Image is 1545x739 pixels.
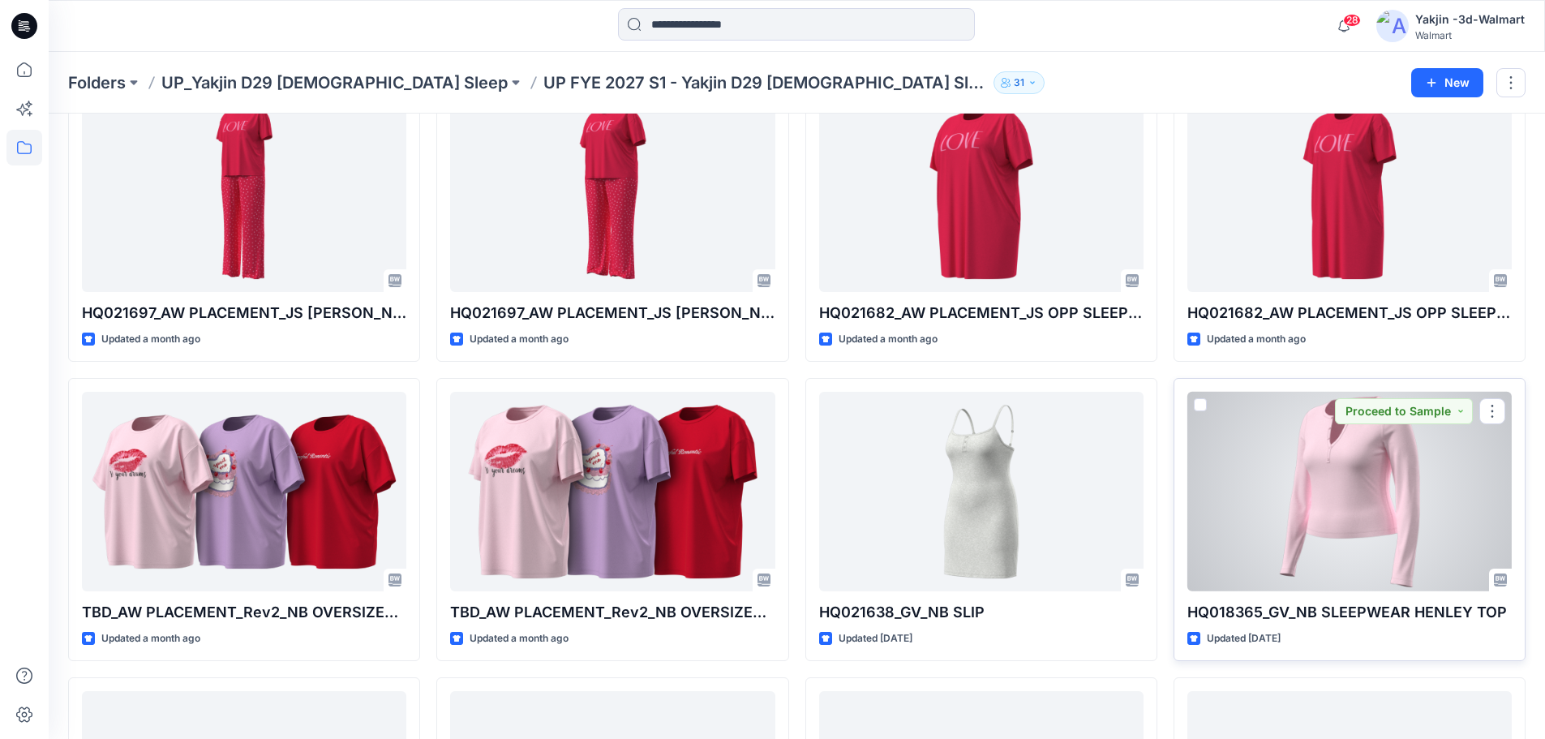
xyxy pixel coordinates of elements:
[450,302,775,324] p: HQ021697_AW PLACEMENT_JS [PERSON_NAME] SET PLUS
[819,92,1144,292] a: HQ021682_AW PLACEMENT_JS OPP SLEEPSHIRT_PLUS
[1415,29,1525,41] div: Walmart
[839,331,938,348] p: Updated a month ago
[68,71,126,94] a: Folders
[819,392,1144,592] a: HQ021638_GV_NB SLIP
[994,71,1045,94] button: 31
[450,392,775,592] a: TBD_AW PLACEMENT_Rev2_NB OVERSIZED T-SHIRT
[1415,10,1525,29] div: Yakjin -3d-Walmart
[543,71,987,94] p: UP FYE 2027 S1 - Yakjin D29 [DEMOGRAPHIC_DATA] Sleepwear
[450,601,775,624] p: TBD_AW PLACEMENT_Rev2_NB OVERSIZED T-SHIRT
[1376,10,1409,42] img: avatar
[470,331,569,348] p: Updated a month ago
[82,302,406,324] p: HQ021697_AW PLACEMENT_JS [PERSON_NAME] SET
[819,601,1144,624] p: HQ021638_GV_NB SLIP
[1187,392,1512,592] a: HQ018365_GV_NB SLEEPWEAR HENLEY TOP
[819,302,1144,324] p: HQ021682_AW PLACEMENT_JS OPP SLEEPSHIRT_PLUS
[101,630,200,647] p: Updated a month ago
[1014,74,1024,92] p: 31
[1343,14,1361,27] span: 28
[470,630,569,647] p: Updated a month ago
[450,92,775,292] a: HQ021697_AW PLACEMENT_JS OPP PJ SET PLUS
[1411,68,1483,97] button: New
[161,71,508,94] a: UP_Yakjin D29 [DEMOGRAPHIC_DATA] Sleep
[1207,630,1281,647] p: Updated [DATE]
[82,601,406,624] p: TBD_AW PLACEMENT_Rev2_NB OVERSIZED T-SHIRT PLUS
[82,392,406,592] a: TBD_AW PLACEMENT_Rev2_NB OVERSIZED T-SHIRT PLUS
[1187,601,1512,624] p: HQ018365_GV_NB SLEEPWEAR HENLEY TOP
[839,630,912,647] p: Updated [DATE]
[82,92,406,292] a: HQ021697_AW PLACEMENT_JS OPP PJ SET
[1207,331,1306,348] p: Updated a month ago
[1187,92,1512,292] a: HQ021682_AW PLACEMENT_JS OPP SLEEPSHIRT
[1187,302,1512,324] p: HQ021682_AW PLACEMENT_JS OPP SLEEPSHIRT
[101,331,200,348] p: Updated a month ago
